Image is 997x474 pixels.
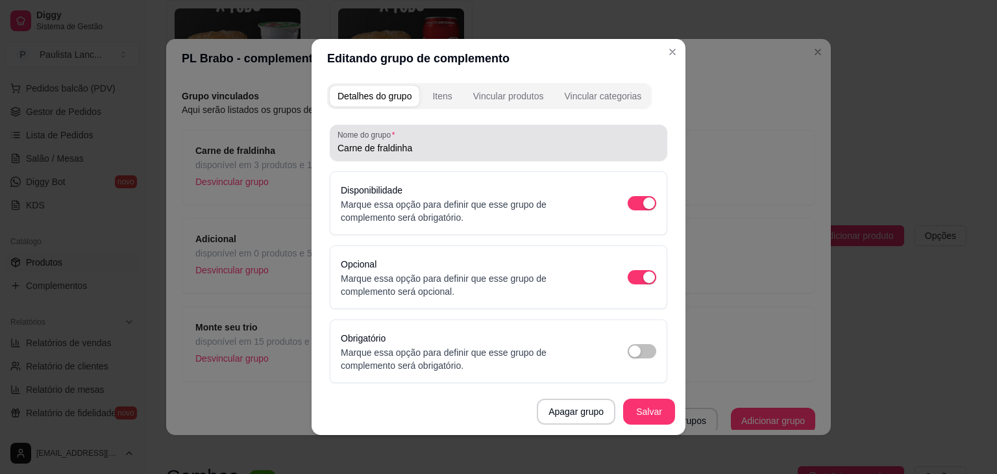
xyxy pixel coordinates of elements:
button: Salvar [623,399,675,425]
label: Nome do grupo [338,129,399,140]
div: complement-group [327,83,652,109]
p: Marque essa opção para definir que esse grupo de complemento será obrigatório. [341,198,602,224]
label: Obrigatório [341,333,386,343]
div: Vincular categorias [564,90,641,103]
label: Disponibilidade [341,185,402,195]
p: Marque essa opção para definir que esse grupo de complemento será obrigatório. [341,346,602,372]
div: Itens [432,90,452,103]
label: Opcional [341,259,376,269]
input: Nome do grupo [338,142,659,155]
div: Detalhes do grupo [338,90,412,103]
div: complement-group [327,83,670,109]
button: Close [662,42,683,62]
header: Editando grupo de complemento [312,39,685,78]
p: Marque essa opção para definir que esse grupo de complemento será opcional. [341,272,602,298]
button: Apagar grupo [537,399,615,425]
div: Vincular produtos [473,90,544,103]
